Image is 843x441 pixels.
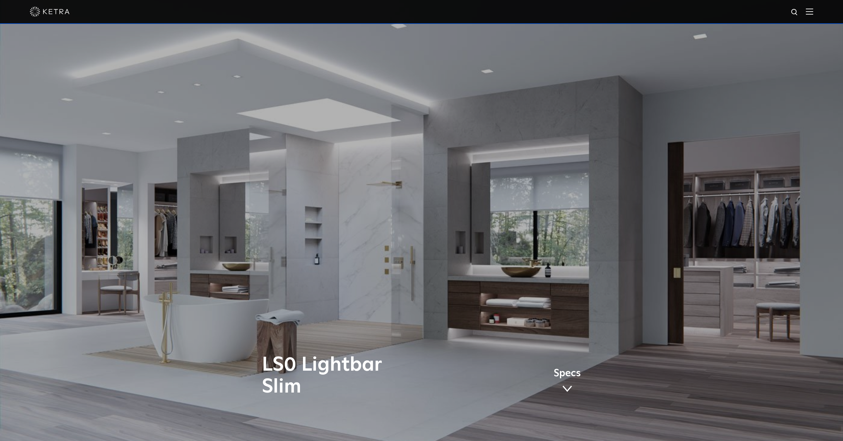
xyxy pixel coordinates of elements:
[806,8,813,15] img: Hamburger%20Nav.svg
[791,8,799,17] img: search icon
[30,7,70,17] img: ketra-logo-2019-white
[554,369,581,378] span: Specs
[262,354,449,398] h1: LS0 Lightbar Slim
[554,369,581,395] a: Specs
